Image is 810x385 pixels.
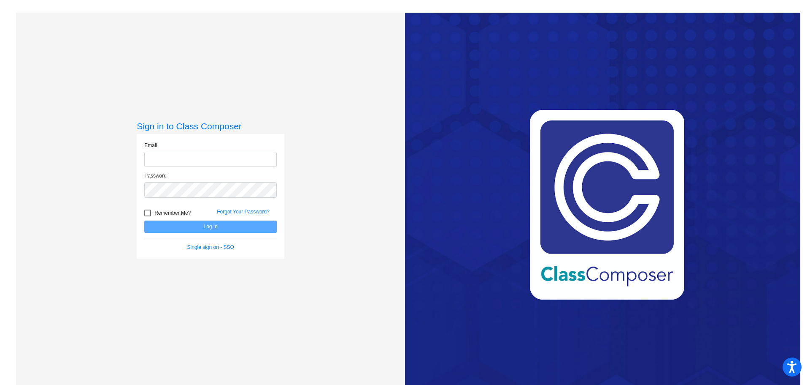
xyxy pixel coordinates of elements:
span: Remember Me? [154,208,191,218]
h3: Sign in to Class Composer [137,121,284,131]
label: Email [144,142,157,149]
button: Log In [144,221,277,233]
a: Forgot Your Password? [217,209,270,215]
label: Password [144,172,167,180]
a: Single sign on - SSO [187,244,234,250]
